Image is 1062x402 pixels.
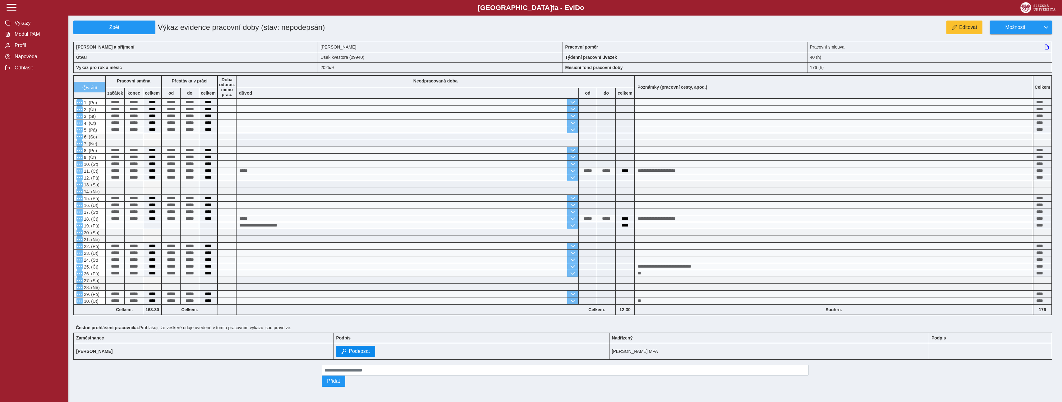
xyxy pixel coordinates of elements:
[76,284,83,290] button: Menu
[413,78,457,83] b: Neodpracovaná doba
[83,251,99,256] span: 23. (Út)
[83,264,99,269] span: 25. (Čt)
[76,181,83,188] button: Menu
[106,307,143,312] b: Celkem:
[76,264,83,270] button: Menu
[76,168,83,174] button: Menu
[616,307,634,312] b: 12:30
[76,349,113,354] b: [PERSON_NAME]
[73,323,1057,333] div: Prohlašuji, že veškeré údaje uvedené v tomto pracovním výkazu jsou pravdivé.
[83,196,99,201] span: 15. (Po)
[616,91,634,96] b: celkem
[83,285,100,290] span: 28. (Ne)
[336,335,351,340] b: Podpis
[76,209,83,215] button: Menu
[76,175,83,181] button: Menu
[579,91,597,96] b: od
[76,44,134,49] b: [PERSON_NAME] a příjmení
[565,55,617,60] b: Týdenní pracovní úvazek
[83,175,99,180] span: 12. (Pá)
[76,236,83,242] button: Menu
[995,25,1035,30] span: Možnosti
[83,292,99,297] span: 29. (Po)
[162,307,218,312] b: Celkem:
[219,77,235,97] b: Doba odprac. mimo prac.
[76,291,83,297] button: Menu
[239,91,252,96] b: důvod
[13,54,63,59] span: Nápověda
[318,62,563,73] div: 2025/9
[76,99,83,105] button: Menu
[172,78,207,83] b: Přestávka v práci
[336,346,375,357] button: Podepsat
[155,21,483,34] h1: Výkaz evidence pracovní doby (stav: nepodepsán)
[76,257,83,263] button: Menu
[76,154,83,160] button: Menu
[990,21,1040,34] button: Možnosti
[143,91,161,96] b: celkem
[106,91,124,96] b: začátek
[322,376,345,387] button: Přidat
[76,25,153,30] span: Zpět
[83,271,99,276] span: 26. (Pá)
[327,378,340,384] span: Přidat
[825,307,842,312] b: Souhrn:
[74,82,105,92] button: vrátit
[76,222,83,229] button: Menu
[76,270,83,277] button: Menu
[578,307,615,312] b: Celkem:
[83,100,97,105] span: 1. (Po)
[83,155,96,160] span: 9. (Út)
[349,348,370,354] span: Podepsat
[76,277,83,283] button: Menu
[181,91,199,96] b: do
[76,133,83,140] button: Menu
[83,182,99,187] span: 13. (So)
[565,65,623,70] b: Měsíční fond pracovní doby
[76,127,83,133] button: Menu
[76,216,83,222] button: Menu
[83,210,98,215] span: 17. (St)
[807,62,1052,73] div: 176 (h)
[83,114,96,119] span: 3. (St)
[552,4,554,12] span: t
[1035,85,1050,90] b: Celkem
[931,335,946,340] b: Podpis
[76,243,83,249] button: Menu
[76,120,83,126] button: Menu
[959,25,977,30] span: Editovat
[76,250,83,256] button: Menu
[83,121,96,126] span: 4. (Čt)
[1033,307,1051,312] b: 176
[946,21,982,34] button: Editovat
[76,195,83,201] button: Menu
[76,55,87,60] b: Útvar
[807,52,1052,62] div: 40 (h)
[83,244,99,249] span: 22. (Po)
[76,65,122,70] b: Výkaz pro rok a měsíc
[83,299,99,304] span: 30. (Út)
[117,78,150,83] b: Pracovní směna
[19,4,1043,12] b: [GEOGRAPHIC_DATA] a - Evi
[1020,2,1055,13] img: logo_web_su.png
[76,140,83,147] button: Menu
[83,230,99,235] span: 20. (So)
[83,203,99,208] span: 16. (Út)
[76,335,104,340] b: Zaměstnanec
[76,113,83,119] button: Menu
[76,229,83,236] button: Menu
[162,91,180,96] b: od
[13,20,63,26] span: Výkazy
[13,31,63,37] span: Modul PAM
[13,65,63,71] span: Odhlásit
[76,325,139,330] b: Čestné prohlášení pracovníka:
[13,43,63,48] span: Profil
[83,148,97,153] span: 8. (Po)
[76,202,83,208] button: Menu
[318,42,563,52] div: [PERSON_NAME]
[125,91,143,96] b: konec
[83,107,96,112] span: 2. (Út)
[87,85,98,90] span: vrátit
[76,106,83,112] button: Menu
[597,91,615,96] b: do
